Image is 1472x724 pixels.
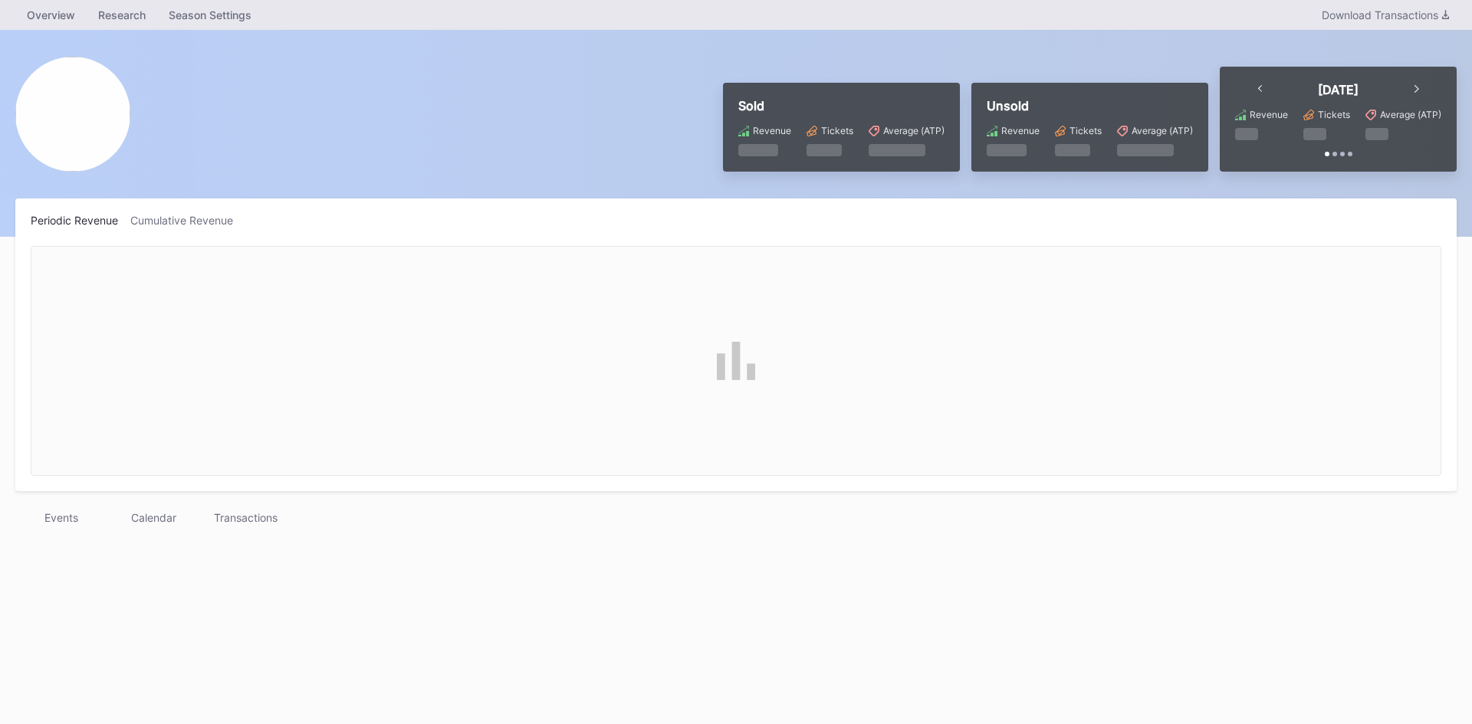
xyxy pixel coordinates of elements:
div: Sold [738,98,945,113]
a: Research [87,4,157,26]
div: Download Transactions [1322,8,1449,21]
div: Revenue [1001,125,1040,136]
button: Download Transactions [1314,5,1457,25]
div: Transactions [199,506,291,529]
div: [DATE] [1318,82,1359,97]
a: Overview [15,4,87,26]
div: Average (ATP) [1132,125,1193,136]
div: Tickets [821,125,853,136]
div: Average (ATP) [1380,109,1441,120]
div: Revenue [1250,109,1288,120]
div: Calendar [107,506,199,529]
div: Tickets [1318,109,1350,120]
div: Unsold [987,98,1193,113]
div: Revenue [753,125,791,136]
a: Season Settings [157,4,263,26]
div: Cumulative Revenue [130,214,245,227]
div: Events [15,506,107,529]
div: Average (ATP) [883,125,945,136]
div: Periodic Revenue [31,214,130,227]
div: Tickets [1069,125,1102,136]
